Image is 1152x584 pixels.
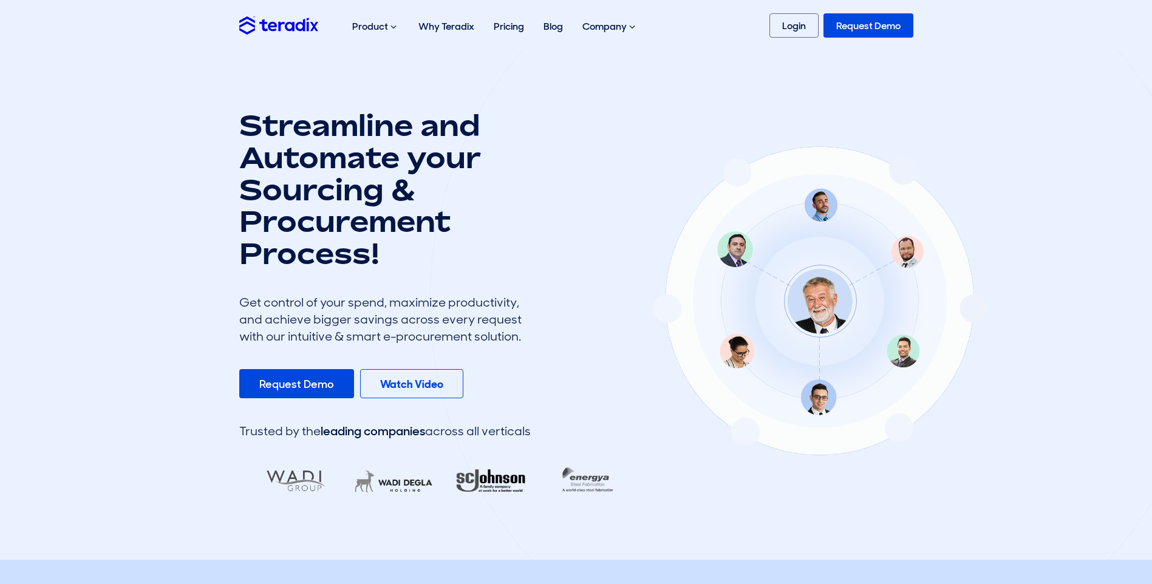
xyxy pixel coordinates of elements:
a: Login [769,13,819,38]
h1: Streamline and Automate your Sourcing & Procurement Process! [239,109,531,270]
a: Blog [534,7,573,46]
div: Product [343,7,409,46]
img: RA [441,461,540,501]
div: Company [573,7,647,46]
img: Teradix logo [239,16,318,34]
a: Pricing [484,7,534,46]
span: leading companies [321,423,425,439]
a: Request Demo [239,369,354,398]
a: Watch Video [360,369,463,398]
b: Watch Video [380,377,443,392]
div: Trusted by the across all verticals [239,423,531,440]
img: LifeMakers [344,461,443,501]
a: Why Teradix [409,7,484,46]
div: Get control of your spend, maximize productivity, and achieve bigger savings across every request... [239,294,531,345]
a: Request Demo [823,13,913,38]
